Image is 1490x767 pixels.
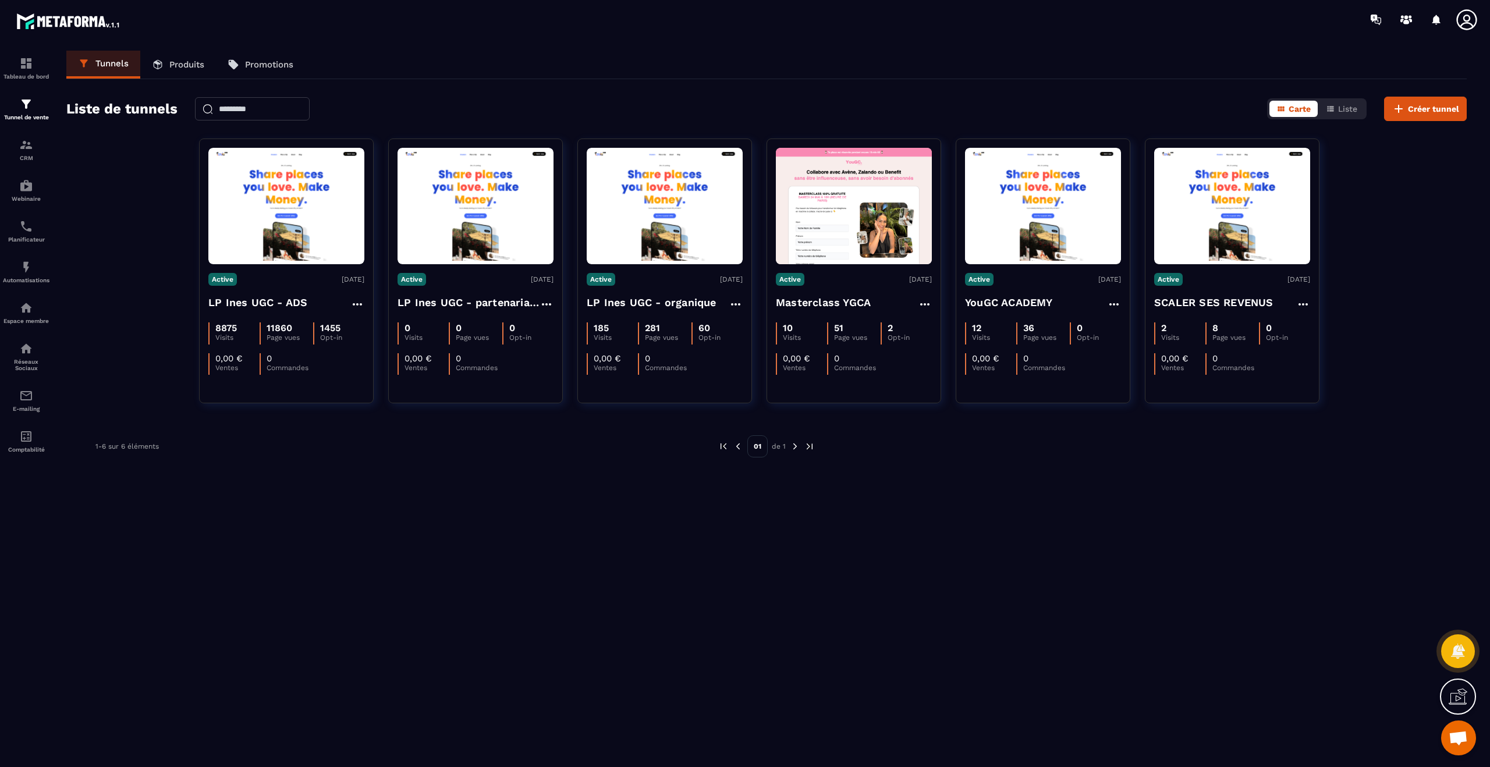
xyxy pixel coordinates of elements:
p: 11860 [267,322,292,333]
a: automationsautomationsEspace membre [3,292,49,333]
a: accountantaccountantComptabilité [3,421,49,461]
span: Créer tunnel [1408,103,1459,115]
p: Visits [783,333,827,342]
h4: LP Ines UGC - partenariat- Lise [398,294,540,311]
p: 1455 [320,322,340,333]
img: image [208,151,364,261]
img: formation [19,56,33,70]
p: 0,00 € [783,353,810,364]
p: 01 [747,435,768,457]
h4: SCALER SES REVENUS [1154,294,1273,311]
img: automations [19,260,33,274]
p: Active [208,273,237,286]
p: 2 [888,322,893,333]
img: next [804,441,815,452]
p: Ventes [215,364,260,372]
img: automations [19,301,33,315]
p: Opt-in [888,333,932,342]
a: automationsautomationsWebinaire [3,170,49,211]
a: Produits [140,51,216,79]
p: [DATE] [909,275,932,283]
p: Page vues [645,333,691,342]
p: Page vues [267,333,313,342]
p: 0 [456,322,462,333]
img: logo [16,10,121,31]
p: Active [398,273,426,286]
p: CRM [3,155,49,161]
p: Opt-in [698,333,743,342]
span: Liste [1338,104,1357,113]
p: 36 [1023,322,1034,333]
h4: LP Ines UGC - organique [587,294,716,311]
p: Produits [169,59,204,70]
p: 0,00 € [405,353,432,364]
p: Promotions [245,59,293,70]
p: Tunnel de vente [3,114,49,120]
p: 281 [645,322,660,333]
p: Visits [972,333,1016,342]
p: Tunnels [95,58,129,69]
p: Active [965,273,994,286]
p: Commandes [834,364,878,372]
h4: LP Ines UGC - ADS [208,294,307,311]
p: Page vues [1212,333,1258,342]
img: image [1154,151,1310,261]
a: social-networksocial-networkRéseaux Sociaux [3,333,49,380]
p: 0 [1077,322,1083,333]
button: Liste [1319,101,1364,117]
img: accountant [19,429,33,443]
img: prev [718,441,729,452]
a: automationsautomationsAutomatisations [3,251,49,292]
p: 0,00 € [215,353,243,364]
img: image [587,151,743,261]
h4: Masterclass YGCA [776,294,871,311]
p: [DATE] [720,275,743,283]
a: formationformationTunnel de vente [3,88,49,129]
a: schedulerschedulerPlanificateur [3,211,49,251]
p: 2 [1161,322,1166,333]
p: Ventes [783,364,827,372]
p: Visits [594,333,638,342]
p: 0 [509,322,515,333]
p: Page vues [1023,333,1069,342]
img: email [19,389,33,403]
p: 8875 [215,322,237,333]
a: Promotions [216,51,305,79]
p: Tableau de bord [3,73,49,80]
p: Opt-in [1077,333,1121,342]
p: Ventes [1161,364,1205,372]
img: image [965,151,1121,261]
a: formationformationCRM [3,129,49,170]
img: automations [19,179,33,193]
button: Créer tunnel [1384,97,1467,121]
a: emailemailE-mailing [3,380,49,421]
p: 0,00 € [594,353,621,364]
p: [DATE] [1287,275,1310,283]
p: Webinaire [3,196,49,202]
h4: YouGC ACADEMY [965,294,1053,311]
p: 0 [1266,322,1272,333]
p: 0 [1212,353,1218,364]
img: formation [19,97,33,111]
span: Carte [1289,104,1311,113]
p: Visits [405,333,449,342]
p: Active [776,273,804,286]
p: [DATE] [1098,275,1121,283]
p: Commandes [1212,364,1257,372]
p: Ventes [594,364,638,372]
p: 10 [783,322,793,333]
p: Ventes [405,364,449,372]
p: 1-6 sur 6 éléments [95,442,159,450]
p: E-mailing [3,406,49,412]
img: formation [19,138,33,152]
p: 51 [834,322,843,333]
p: 0 [405,322,410,333]
p: 0 [456,353,461,364]
p: 0 [645,353,650,364]
a: formationformationTableau de bord [3,48,49,88]
p: Ventes [972,364,1016,372]
p: 185 [594,322,609,333]
p: Planificateur [3,236,49,243]
img: scheduler [19,219,33,233]
p: Visits [215,333,260,342]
